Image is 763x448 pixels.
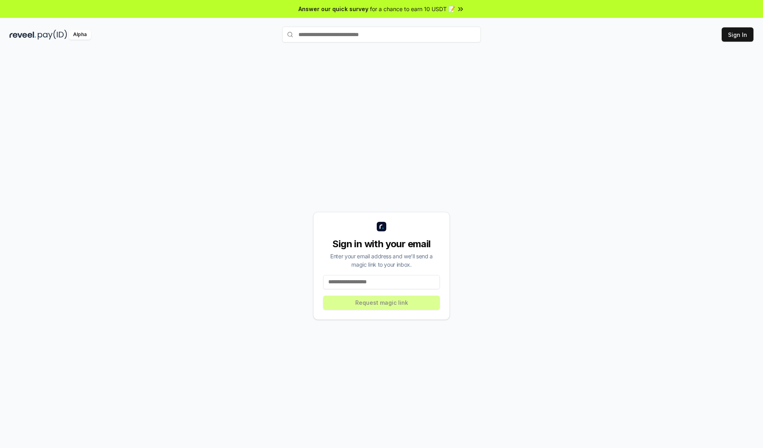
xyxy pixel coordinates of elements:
div: Sign in with your email [323,238,440,250]
button: Sign In [722,27,753,42]
img: logo_small [377,222,386,231]
span: for a chance to earn 10 USDT 📝 [370,5,455,13]
img: reveel_dark [10,30,36,40]
div: Alpha [69,30,91,40]
span: Answer our quick survey [298,5,368,13]
div: Enter your email address and we’ll send a magic link to your inbox. [323,252,440,269]
img: pay_id [38,30,67,40]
